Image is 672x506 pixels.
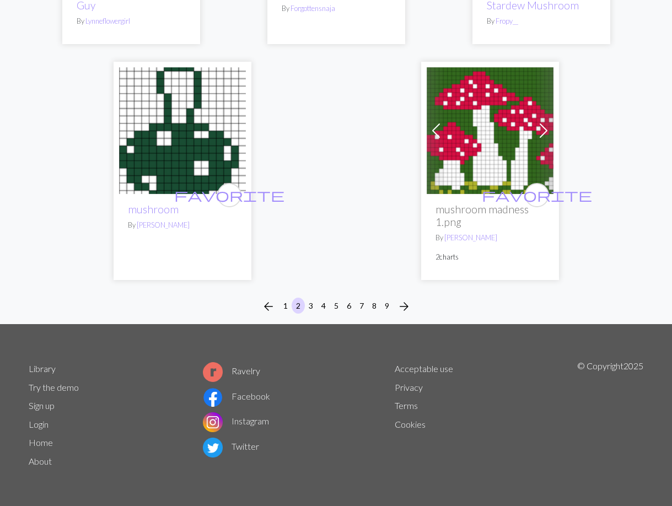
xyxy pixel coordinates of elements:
[128,203,179,216] a: mushroom
[436,203,545,228] h2: mushroom madness 1.png
[203,416,269,426] a: Instagram
[174,184,284,206] i: favourite
[203,412,223,432] img: Instagram logo
[262,299,275,314] span: arrow_back
[29,382,79,392] a: Try the demo
[380,298,394,314] button: 9
[128,220,237,230] p: By
[304,298,318,314] button: 3
[393,298,415,315] button: Next
[330,298,343,314] button: 5
[355,298,368,314] button: 7
[444,233,497,242] a: [PERSON_NAME]
[317,298,330,314] button: 4
[29,363,56,374] a: Library
[291,4,335,13] a: Forgottensnaja
[137,220,190,229] a: [PERSON_NAME]
[427,67,553,194] img: mushroom madness 1.png
[262,300,275,313] i: Previous
[203,441,259,451] a: Twitter
[203,391,270,401] a: Facebook
[496,17,518,25] a: Fropy__
[77,16,186,26] p: By
[29,419,49,429] a: Login
[257,298,279,315] button: Previous
[368,298,381,314] button: 8
[203,362,223,382] img: Ravelry logo
[29,437,53,448] a: Home
[29,400,55,411] a: Sign up
[436,252,545,262] p: 2 charts
[487,16,596,26] p: By
[395,363,453,374] a: Acceptable use
[85,17,130,25] a: Lynneflowergirl
[29,456,52,466] a: About
[395,382,423,392] a: Privacy
[257,298,415,315] nav: Page navigation
[482,186,592,203] span: favorite
[397,300,411,313] i: Next
[525,183,549,207] button: favourite
[397,299,411,314] span: arrow_forward
[119,67,246,194] img: mushroom
[577,359,643,471] p: © Copyright 2025
[203,365,260,376] a: Ravelry
[217,183,241,207] button: favourite
[395,400,418,411] a: Terms
[395,419,426,429] a: Cookies
[436,233,545,243] p: By
[119,124,246,134] a: mushroom
[292,298,305,314] button: 2
[279,298,292,314] button: 1
[282,3,391,14] p: By
[427,124,553,134] a: mushroom madness 1.png
[203,387,223,407] img: Facebook logo
[174,186,284,203] span: favorite
[342,298,356,314] button: 6
[203,438,223,457] img: Twitter logo
[482,184,592,206] i: favourite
